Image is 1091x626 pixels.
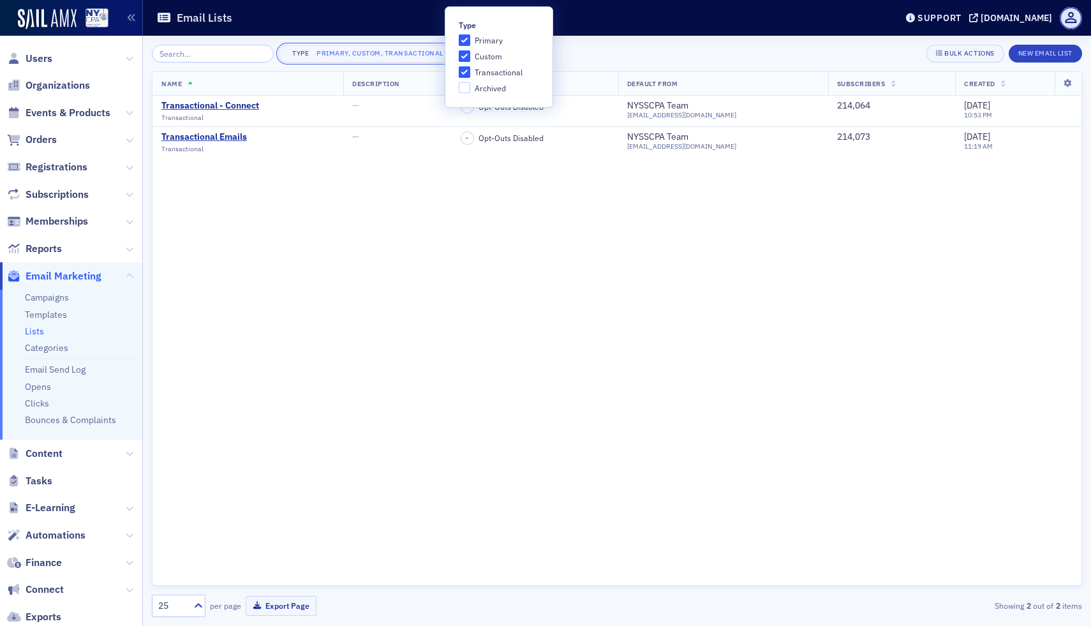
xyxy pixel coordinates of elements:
span: Email Marketing [26,269,101,283]
span: Finance [26,556,62,570]
input: Transactional [459,66,470,78]
a: Lists [25,325,44,337]
a: View Homepage [77,8,108,30]
a: Exports [7,610,61,624]
span: Connect [26,583,64,597]
span: 214,073 [837,131,870,142]
a: Email Marketing [7,269,101,283]
a: Connect [7,583,64,597]
span: Users [26,52,52,66]
span: Default From [627,79,678,88]
div: Type [288,49,315,57]
a: Orders [7,133,57,147]
div: [EMAIL_ADDRESS][DOMAIN_NAME] [627,142,736,151]
button: New Email List [1009,45,1082,63]
span: Orders [26,133,57,147]
img: SailAMX [85,8,108,28]
div: [DOMAIN_NAME] [981,12,1052,24]
span: Content [26,447,63,461]
div: Bulk Actions [944,50,994,57]
button: TypePrimary, Custom, Transactional× [278,45,462,63]
a: Transactional Emails [161,131,247,143]
input: Custom [459,50,470,62]
a: Transactional - Connect [161,100,259,112]
span: Transactional [161,145,204,153]
strong: 2 [1053,600,1062,611]
a: Email Send Log [25,364,85,375]
a: Registrations [7,160,87,174]
a: Opens [25,381,51,392]
div: 25 [158,599,186,613]
label: Transactional [459,66,523,78]
a: Memberships [7,214,88,228]
span: Tasks [26,474,52,488]
span: Automations [26,528,85,542]
div: NYSSCPA Team [627,100,736,112]
div: Showing out of items [781,600,1082,611]
div: [EMAIL_ADDRESS][DOMAIN_NAME] [627,111,736,119]
a: Clicks [25,398,49,409]
span: E-Learning [26,501,75,515]
span: Exports [26,610,61,624]
a: Events & Products [7,106,110,120]
span: Subscriptions [26,188,89,202]
span: Description [352,79,400,88]
span: Memberships [26,214,88,228]
span: [DATE] [964,100,990,111]
span: Organizations [26,78,90,93]
a: Subscriptions [7,188,89,202]
span: Transactional [475,67,523,78]
a: Finance [7,556,62,570]
input: Primary [459,34,470,46]
a: Tasks [7,474,52,488]
button: Bulk Actions [926,45,1004,63]
div: NYSSCPA Team [627,131,736,143]
label: Primary [459,34,523,46]
a: New Email List [1009,47,1082,58]
div: Primary, Custom, Transactional [316,47,443,60]
div: Type [459,20,476,30]
a: Content [7,447,63,461]
span: — [352,131,359,142]
span: Name [161,79,182,88]
span: Created [964,79,995,88]
a: Reports [7,242,62,256]
span: Primary [475,35,503,46]
span: Registrations [26,160,87,174]
label: Archived [459,82,523,94]
a: Templates [25,309,67,320]
button: Export Page [246,596,316,616]
span: — [352,100,359,111]
span: [DATE] [964,131,990,142]
a: Campaigns [25,292,69,303]
span: Archived [475,83,506,94]
label: per page [210,600,241,611]
h1: Email Lists [177,10,232,26]
span: – [465,134,469,142]
div: Support [917,12,961,24]
a: E-Learning [7,501,75,515]
a: Categories [25,342,68,354]
strong: 2 [1024,600,1033,611]
a: Organizations [7,78,90,93]
a: Automations [7,528,85,542]
img: SailAMX [18,9,77,29]
span: Opt-Outs Disabled [479,133,544,143]
span: Reports [26,242,62,256]
a: Users [7,52,52,66]
time: 10:53 PM [964,110,992,119]
time: 11:19 AM [964,142,993,151]
span: Custom [475,51,502,62]
input: Search… [152,45,274,63]
span: Profile [1060,7,1082,29]
button: [DOMAIN_NAME] [969,13,1057,22]
a: Bounces & Complaints [25,414,116,426]
label: Custom [459,50,523,62]
span: Transactional [161,114,204,122]
span: Events & Products [26,106,110,120]
span: Subscribers [837,79,886,88]
span: 214,064 [837,100,870,111]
